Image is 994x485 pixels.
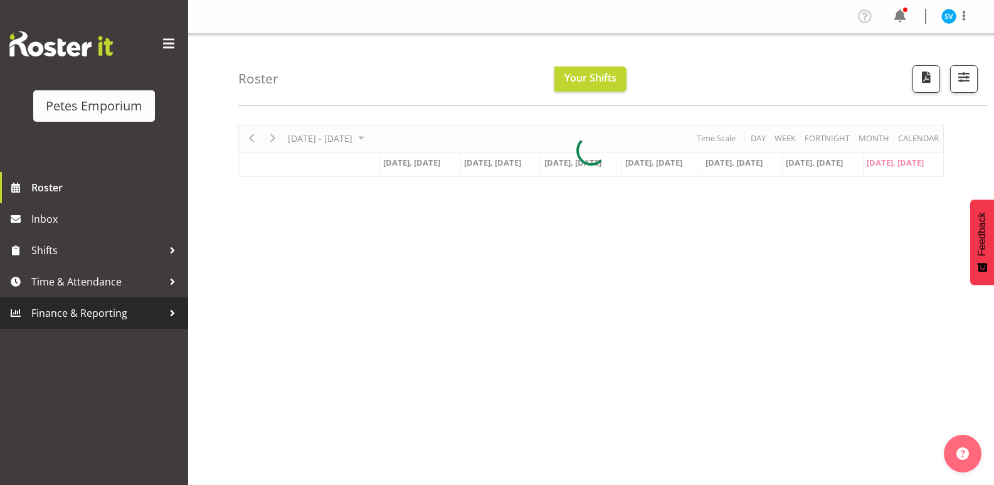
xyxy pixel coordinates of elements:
h4: Roster [238,72,278,86]
span: Time & Attendance [31,272,163,291]
img: sasha-vandervalk6911.jpg [941,9,956,24]
div: Petes Emporium [46,97,142,115]
button: Download a PDF of the roster according to the set date range. [912,65,940,93]
button: Your Shifts [554,67,627,92]
button: Filter Shifts [950,65,978,93]
span: Shifts [31,241,163,260]
span: Inbox [31,210,182,228]
span: Finance & Reporting [31,304,163,322]
span: Roster [31,178,182,197]
img: help-xxl-2.png [956,447,969,460]
span: Your Shifts [564,71,616,85]
button: Feedback - Show survey [970,200,994,285]
span: Feedback [976,212,988,256]
img: Rosterit website logo [9,31,113,56]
